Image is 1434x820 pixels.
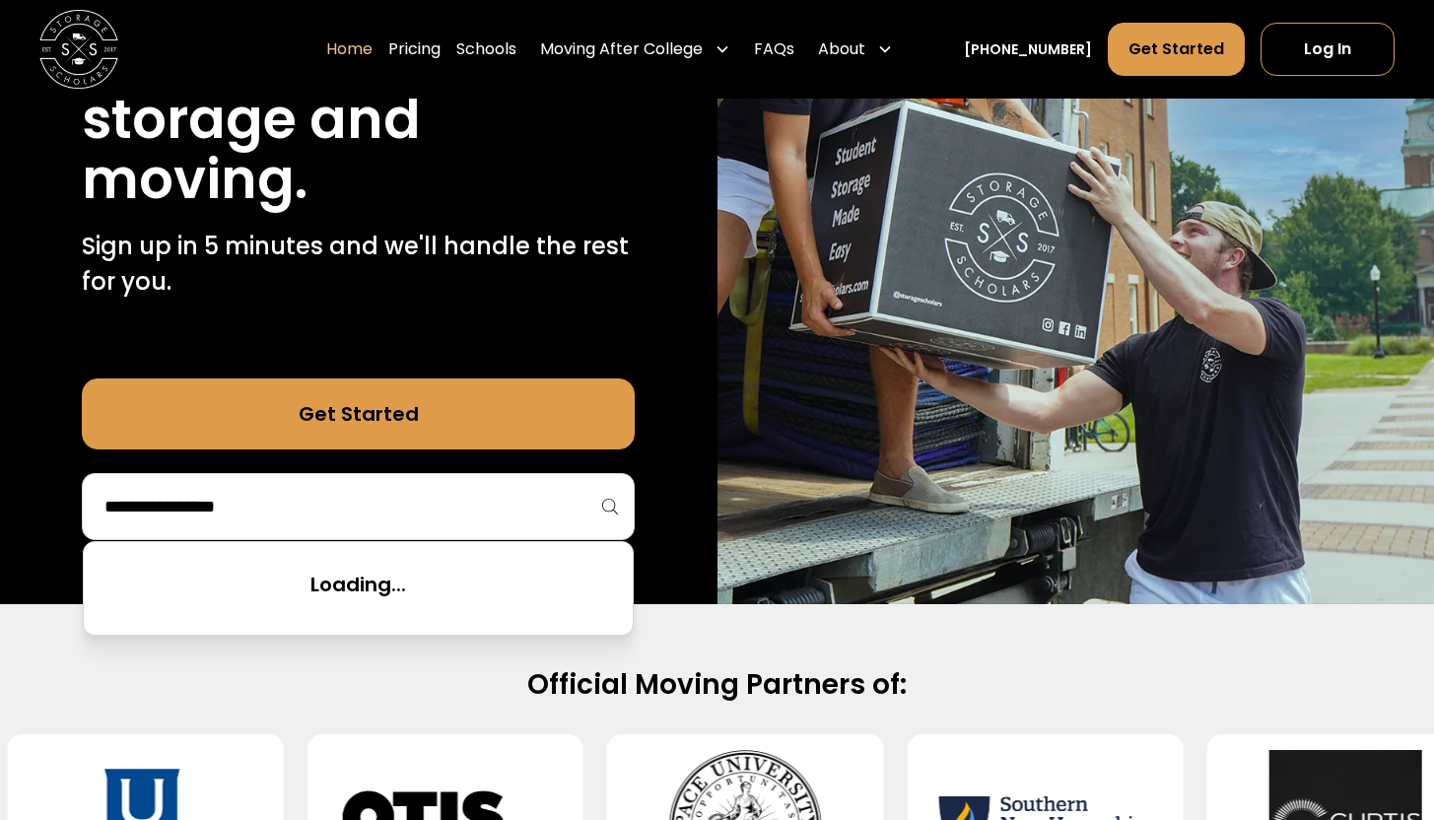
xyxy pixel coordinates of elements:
[810,22,901,77] div: About
[1108,23,1245,76] a: Get Started
[326,22,373,77] a: Home
[964,39,1092,60] a: [PHONE_NUMBER]
[754,22,794,77] a: FAQs
[456,22,516,77] a: Schools
[818,37,865,61] div: About
[39,10,118,89] img: Storage Scholars main logo
[86,667,1349,703] h2: Official Moving Partners of:
[82,30,635,209] h1: Stress free student storage and moving.
[532,22,738,77] div: Moving After College
[82,378,635,449] a: Get Started
[540,37,703,61] div: Moving After College
[388,22,441,77] a: Pricing
[82,229,635,300] p: Sign up in 5 minutes and we'll handle the rest for you.
[1261,23,1395,76] a: Log In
